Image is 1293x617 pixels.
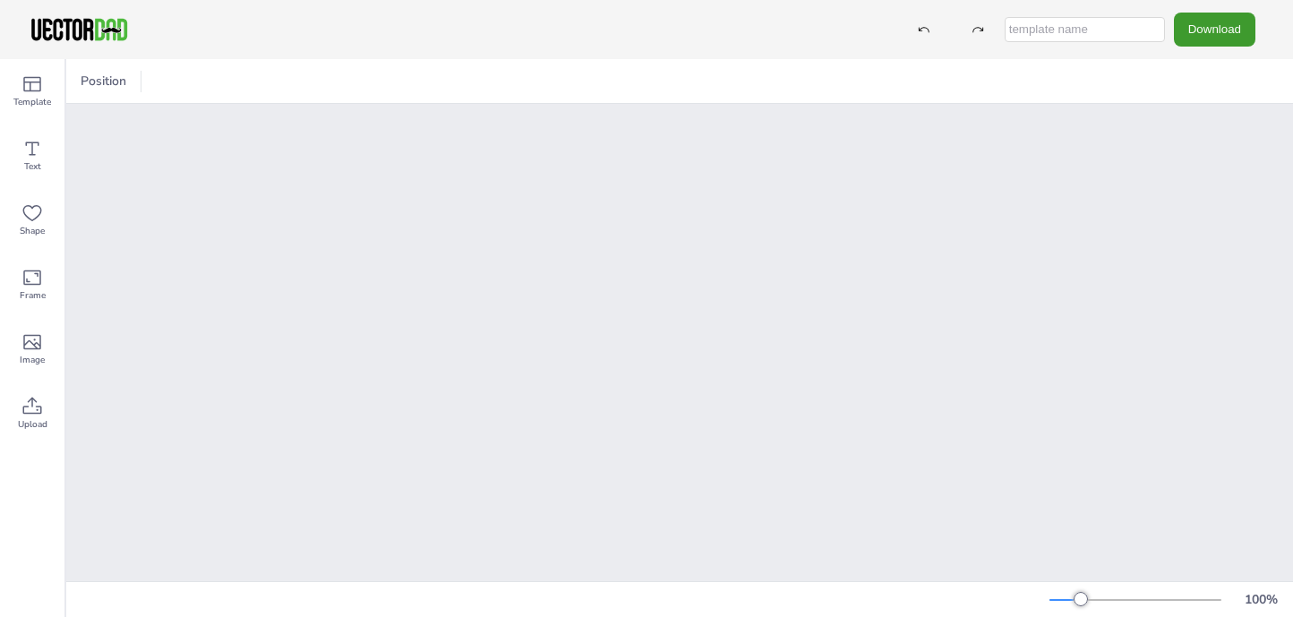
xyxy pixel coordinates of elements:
[1239,591,1282,608] div: 100 %
[24,159,41,174] span: Text
[77,73,130,90] span: Position
[18,417,47,432] span: Upload
[29,16,130,43] img: VectorDad-1.png
[1005,17,1165,42] input: template name
[13,95,51,109] span: Template
[20,224,45,238] span: Shape
[20,288,46,303] span: Frame
[1174,13,1255,46] button: Download
[20,353,45,367] span: Image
